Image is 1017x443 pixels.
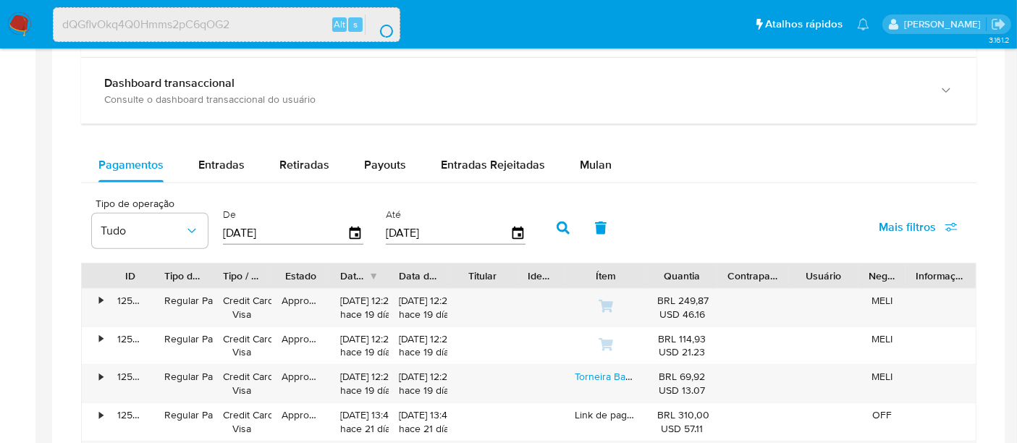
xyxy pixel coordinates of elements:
span: Atalhos rápidos [765,17,843,32]
a: Sair [991,17,1006,32]
span: 3.161.2 [989,34,1010,46]
a: Notificações [857,18,869,30]
p: renato.lopes@mercadopago.com.br [904,17,986,31]
span: s [353,17,358,31]
span: Alt [334,17,345,31]
button: search-icon [365,14,394,35]
input: Pesquise usuários ou casos... [54,15,400,34]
